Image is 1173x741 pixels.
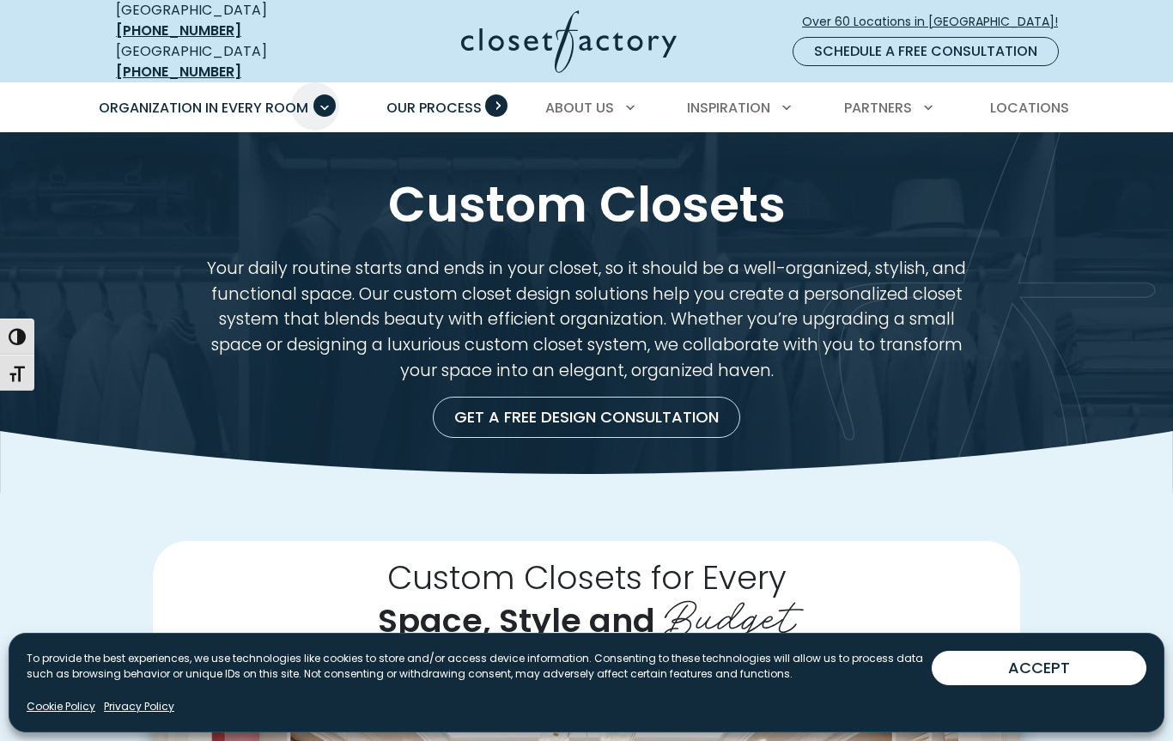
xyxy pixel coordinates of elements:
[116,62,241,82] a: [PHONE_NUMBER]
[386,98,482,118] span: Our Process
[378,598,655,643] span: Space, Style and
[116,21,241,40] a: [PHONE_NUMBER]
[932,651,1146,685] button: ACCEPT
[116,41,326,82] div: [GEOGRAPHIC_DATA]
[87,84,1086,132] nav: Primary Menu
[112,173,1061,235] h1: Custom Closets
[545,98,614,118] span: About Us
[387,555,787,600] span: Custom Closets for Every
[104,699,174,714] a: Privacy Policy
[27,651,932,682] p: To provide the best experiences, we use technologies like cookies to store and/or access device i...
[844,98,912,118] span: Partners
[27,699,95,714] a: Cookie Policy
[193,256,980,383] p: Your daily routine starts and ends in your closet, so it should be a well-organized, stylish, and...
[433,397,740,438] a: Get a Free Design Consultation
[793,37,1059,66] a: Schedule a Free Consultation
[801,7,1073,37] a: Over 60 Locations in [GEOGRAPHIC_DATA]!
[990,98,1069,118] span: Locations
[802,13,1072,31] span: Over 60 Locations in [GEOGRAPHIC_DATA]!
[99,98,308,118] span: Organization in Every Room
[687,98,770,118] span: Inspiration
[664,580,796,646] span: Budget
[461,10,677,73] img: Closet Factory Logo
